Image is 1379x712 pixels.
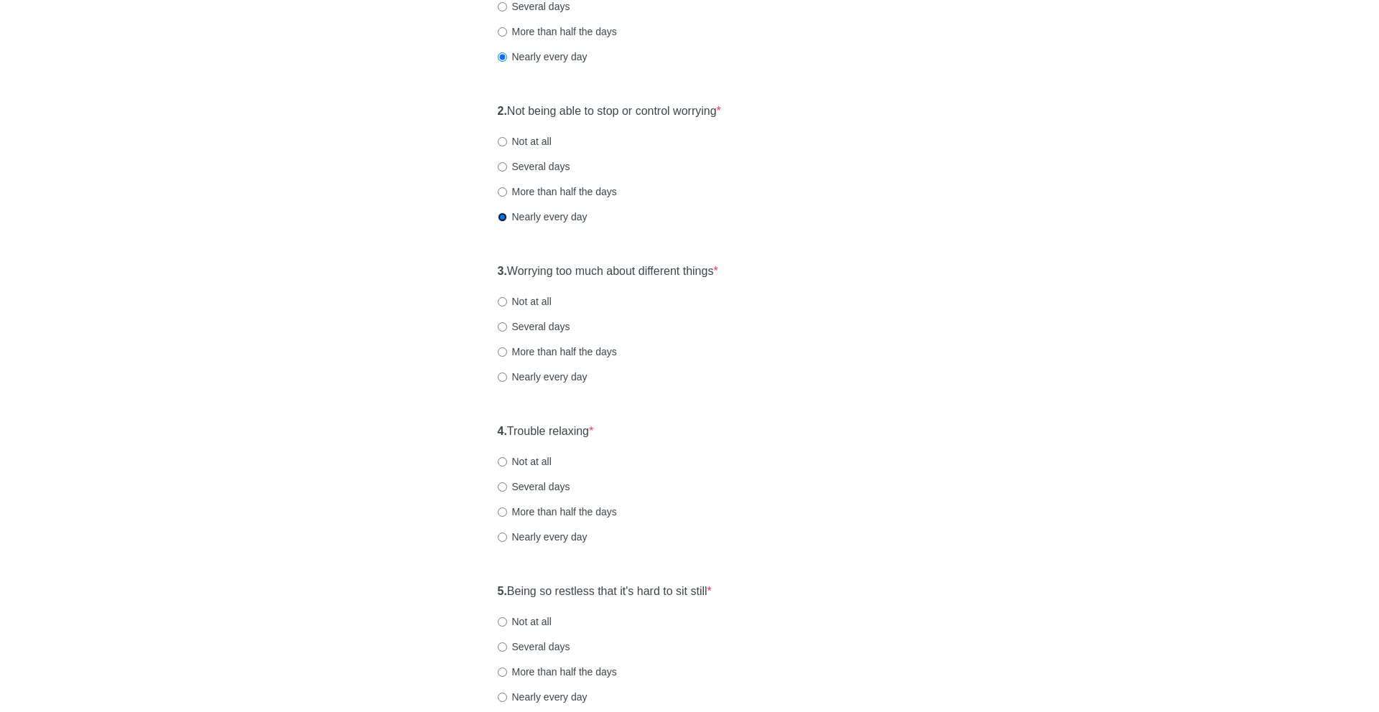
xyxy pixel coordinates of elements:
[498,370,588,384] label: Nearly every day
[498,693,507,702] input: Nearly every day
[498,690,588,704] label: Nearly every day
[498,640,570,654] label: Several days
[498,50,588,64] label: Nearly every day
[498,263,718,280] label: Worrying too much about different things
[498,210,588,224] label: Nearly every day
[498,585,507,597] strong: 5.
[498,345,617,359] label: More than half the days
[498,265,507,277] strong: 3.
[498,425,507,437] strong: 4.
[498,297,507,306] input: Not at all
[498,347,507,357] input: More than half the days
[498,482,507,492] input: Several days
[498,457,507,467] input: Not at all
[498,617,507,627] input: Not at all
[498,614,552,629] label: Not at all
[498,27,507,37] input: More than half the days
[498,665,617,679] label: More than half the days
[498,530,588,544] label: Nearly every day
[498,479,570,494] label: Several days
[498,584,712,600] label: Being so restless that it's hard to sit still
[498,322,507,332] input: Several days
[498,533,507,542] input: Nearly every day
[498,642,507,652] input: Several days
[498,373,507,382] input: Nearly every day
[498,162,507,172] input: Several days
[498,137,507,146] input: Not at all
[498,507,507,517] input: More than half the days
[498,2,507,11] input: Several days
[498,294,552,309] label: Not at all
[498,134,552,149] label: Not at all
[498,103,721,120] label: Not being able to stop or control worrying
[498,52,507,62] input: Nearly every day
[498,159,570,174] label: Several days
[498,454,552,469] label: Not at all
[498,423,594,440] label: Trouble relaxing
[498,505,617,519] label: More than half the days
[498,105,507,117] strong: 2.
[498,319,570,334] label: Several days
[498,212,507,222] input: Nearly every day
[498,667,507,677] input: More than half the days
[498,187,507,197] input: More than half the days
[498,184,617,199] label: More than half the days
[498,24,617,39] label: More than half the days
